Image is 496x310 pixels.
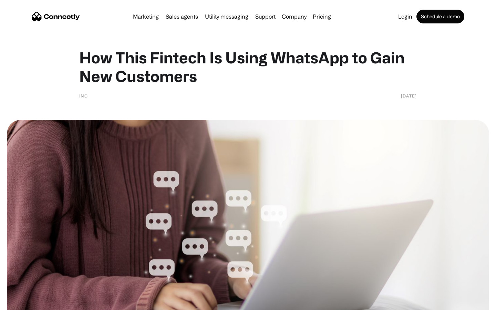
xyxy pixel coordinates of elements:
[79,48,417,85] h1: How This Fintech Is Using WhatsApp to Gain New Customers
[310,14,334,19] a: Pricing
[202,14,251,19] a: Utility messaging
[280,12,309,21] div: Company
[395,14,415,19] a: Login
[163,14,201,19] a: Sales agents
[401,92,417,99] div: [DATE]
[130,14,162,19] a: Marketing
[79,92,88,99] div: INC
[282,12,307,21] div: Company
[252,14,278,19] a: Support
[32,11,80,22] a: home
[416,10,464,23] a: Schedule a demo
[7,298,41,308] aside: Language selected: English
[14,298,41,308] ul: Language list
